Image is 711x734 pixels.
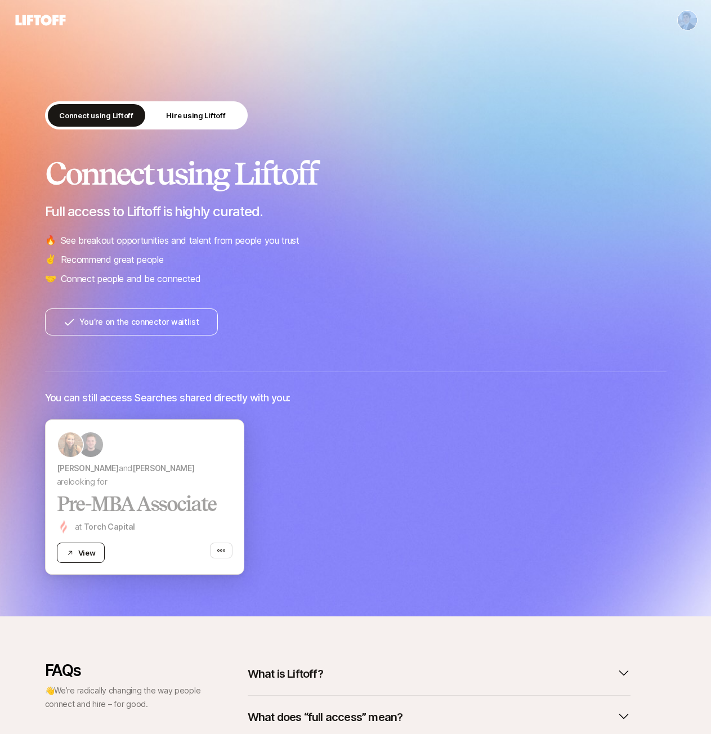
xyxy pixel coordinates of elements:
p: Full access to Liftoff is highly curated. [45,204,667,220]
button: George Assaf [677,10,697,30]
p: Connect people and be connected [61,271,201,286]
p: FAQs [45,661,203,679]
h2: Connect using Liftoff [45,156,667,190]
span: We’re radically changing the way people connect and hire – for good. [45,686,201,709]
button: What is Liftoff? [248,661,630,686]
p: Hire using Liftoff [166,110,225,121]
p: You can still access Searches shared directly with you: [45,390,290,406]
p: 👋 [45,684,203,711]
span: 🔥 [45,233,56,248]
p: See breakout opportunities and talent from people you trust [61,233,299,248]
p: Recommend great people [61,252,164,267]
img: George Assaf [678,11,697,30]
button: You’re on the connector waitlist [45,308,218,335]
p: Connect using Liftoff [59,110,133,121]
button: What does “full access” mean? [248,705,630,729]
p: What does “full access” mean? [248,709,403,725]
span: ✌️ [45,252,56,267]
span: 🤝 [45,271,56,286]
p: What is Liftoff? [248,666,323,682]
button: View [57,543,105,563]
